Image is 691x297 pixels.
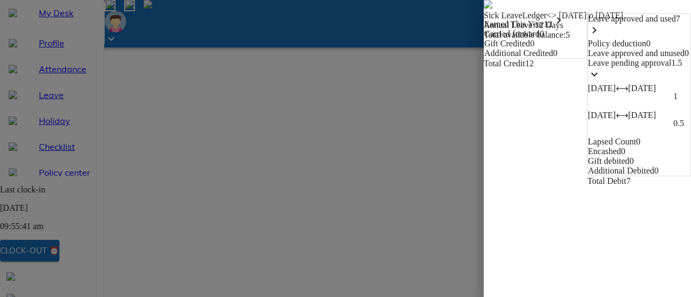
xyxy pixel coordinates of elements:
[540,29,544,38] span: 0
[588,58,672,67] span: Leave pending approval
[628,110,656,120] span: [DATE]
[673,119,690,128] p: 0.5
[484,59,525,68] span: Total Credit
[588,14,676,23] span: Leave approved and used
[588,14,680,38] span: 7
[588,137,636,146] span: Lapsed Count
[588,58,682,82] span: 1.5
[621,147,625,156] span: 0
[484,39,530,48] span: Gift Credited
[588,24,601,37] i: keyboard_arrow_right
[588,147,621,156] span: Encashed
[629,156,634,165] span: 0
[616,110,628,120] span: ⟷
[587,176,626,185] span: Total Debit
[525,59,534,68] span: 12
[484,11,623,20] span: Sick Leave Ledger <> [DATE] to [DATE]
[553,49,558,58] span: 0
[484,29,540,38] span: Carried forward
[685,49,689,58] span: 0
[673,92,690,101] p: 1
[588,49,685,58] span: Leave approved and unused
[484,49,553,58] span: Additional Credited
[588,68,601,81] i: keyboard_arrow_down
[544,19,565,29] span: 12
[588,156,629,165] span: Gift debited
[484,19,544,29] span: Earned This Year
[530,39,534,48] span: 0
[654,166,659,175] span: 0
[628,84,656,93] span: [DATE]
[588,166,654,175] span: Additional Debited
[588,110,616,120] span: [DATE]
[616,84,628,93] span: ⟷
[588,39,646,48] span: Policy deduction
[646,39,651,48] span: 0
[626,176,631,185] span: 7
[588,84,616,93] span: [DATE]
[636,137,640,146] span: 0
[552,14,565,27] i: keyboard_arrow_right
